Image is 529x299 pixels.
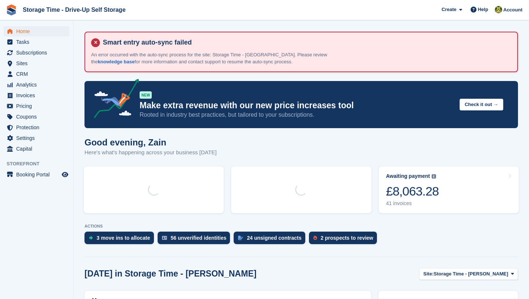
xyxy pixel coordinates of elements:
[162,236,167,240] img: verify_identity-adf6edd0f0f0b5bbfe63781bf79b02c33cf7c696d77639b501bdc392416b5a36.svg
[89,236,93,240] img: move_ins_to_allocate_icon-fdf77a2bb77ea45bf5b3d319d69a93e2d87916cf1d5bf7949dd705db3b84f3ca.svg
[16,58,60,68] span: Sites
[16,144,60,154] span: Capital
[442,6,456,13] span: Create
[97,235,150,241] div: 3 move ins to allocate
[16,69,60,79] span: CRM
[158,232,234,248] a: 56 unverified identities
[16,101,60,111] span: Pricing
[313,236,317,240] img: prospect-51fa495bee0391a8d652442698ab0144808aea92771e9ea1ae160a38d050c398.svg
[16,26,60,36] span: Home
[309,232,381,248] a: 2 prospects to review
[84,224,518,229] p: ACTIONS
[4,112,69,122] a: menu
[4,69,69,79] a: menu
[16,48,60,58] span: Subscriptions
[16,133,60,143] span: Settings
[171,235,227,241] div: 56 unverified identities
[16,80,60,90] span: Analytics
[7,160,73,168] span: Storefront
[84,269,256,279] h2: [DATE] in Storage Time - [PERSON_NAME]
[4,169,69,180] a: menu
[495,6,502,13] img: Zain Sarwar
[386,173,430,179] div: Awaiting payment
[4,58,69,68] a: menu
[419,268,518,280] button: Site: Storage Time - [PERSON_NAME]
[4,48,69,58] a: menu
[16,90,60,101] span: Invoices
[91,51,348,66] p: An error occurred with the auto-sync process for the site: Storage Time - [GEOGRAPHIC_DATA]. Plea...
[84,148,217,157] p: Here's what's happening across your business [DATE]
[4,26,69,36] a: menu
[4,90,69,101] a: menu
[4,80,69,90] a: menu
[16,37,60,47] span: Tasks
[238,236,243,240] img: contract_signature_icon-13c848040528278c33f63329250d36e43548de30e8caae1d1a13099fd9432cc5.svg
[140,100,454,111] p: Make extra revenue with our new price increases tool
[386,184,439,199] div: £8,063.28
[61,170,69,179] a: Preview store
[16,169,60,180] span: Booking Portal
[84,137,217,147] h1: Good evening, Zain
[434,270,508,278] span: Storage Time - [PERSON_NAME]
[6,4,17,15] img: stora-icon-8386f47178a22dfd0bd8f6a31ec36ba5ce8667c1dd55bd0f319d3a0aa187defe.svg
[247,235,302,241] div: 24 unsigned contracts
[84,232,158,248] a: 3 move ins to allocate
[140,91,152,99] div: NEW
[432,174,436,179] img: icon-info-grey-7440780725fd019a000dd9b08b2336e03edf1995a4989e88bcd33f0948082b44.svg
[88,79,139,121] img: price-adjustments-announcement-icon-8257ccfd72463d97f412b2fc003d46551f7dbcb40ab6d574587a9cd5c0d94...
[16,112,60,122] span: Coupons
[16,122,60,133] span: Protection
[4,101,69,111] a: menu
[379,166,519,213] a: Awaiting payment £8,063.28 41 invoices
[4,133,69,143] a: menu
[98,59,134,64] a: knowledge base
[478,6,488,13] span: Help
[386,200,439,207] div: 41 invoices
[4,122,69,133] a: menu
[20,4,129,16] a: Storage Time - Drive-Up Self Storage
[423,270,433,278] span: Site:
[321,235,373,241] div: 2 prospects to review
[234,232,309,248] a: 24 unsigned contracts
[4,37,69,47] a: menu
[503,6,522,14] span: Account
[140,111,454,119] p: Rooted in industry best practices, but tailored to your subscriptions.
[4,144,69,154] a: menu
[100,38,511,47] h4: Smart entry auto-sync failed
[460,99,503,111] button: Check it out →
